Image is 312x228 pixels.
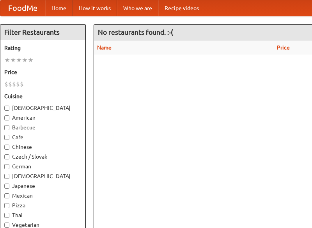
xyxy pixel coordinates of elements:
label: Cafe [4,133,82,141]
li: ★ [16,56,22,64]
h5: Price [4,68,82,76]
h5: Rating [4,44,82,52]
label: Chinese [4,143,82,151]
li: ★ [22,56,28,64]
label: Mexican [4,192,82,200]
input: German [4,164,9,169]
li: $ [12,80,16,88]
input: American [4,115,9,120]
li: $ [8,80,12,88]
a: FoodMe [0,0,45,16]
label: Barbecue [4,124,82,131]
label: Pizza [4,201,82,209]
input: Barbecue [4,125,9,130]
li: $ [20,80,24,88]
label: [DEMOGRAPHIC_DATA] [4,104,82,112]
input: [DEMOGRAPHIC_DATA] [4,174,9,179]
h5: Cuisine [4,92,82,100]
a: Price [277,44,290,51]
input: Vegetarian [4,223,9,228]
input: Mexican [4,193,9,198]
label: American [4,114,82,122]
input: Cafe [4,135,9,140]
ng-pluralize: No restaurants found. :-( [98,28,173,36]
li: $ [4,80,8,88]
label: [DEMOGRAPHIC_DATA] [4,172,82,180]
label: German [4,163,82,170]
input: Japanese [4,184,9,189]
label: Japanese [4,182,82,190]
a: Name [97,44,112,51]
input: Czech / Slovak [4,154,9,159]
h4: Filter Restaurants [0,25,85,40]
label: Czech / Slovak [4,153,82,161]
input: Thai [4,213,9,218]
a: Who we are [117,0,158,16]
li: ★ [4,56,10,64]
input: Pizza [4,203,9,208]
a: Recipe videos [158,0,205,16]
a: How it works [73,0,117,16]
li: ★ [28,56,34,64]
label: Thai [4,211,82,219]
input: Chinese [4,145,9,150]
li: $ [16,80,20,88]
li: ★ [10,56,16,64]
input: [DEMOGRAPHIC_DATA] [4,106,9,111]
a: Home [45,0,73,16]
